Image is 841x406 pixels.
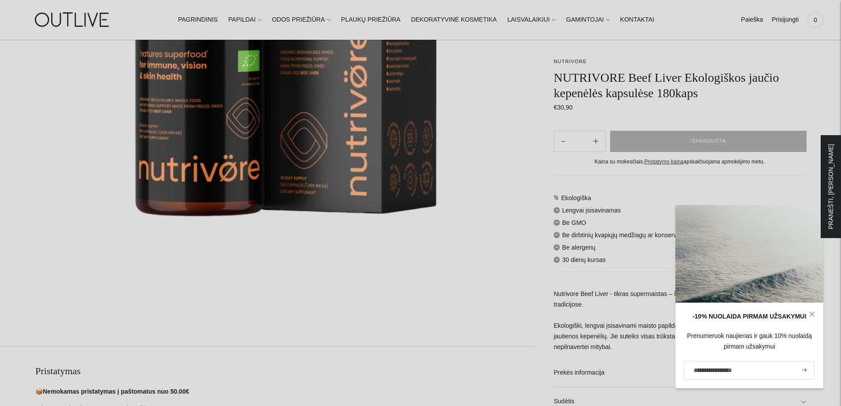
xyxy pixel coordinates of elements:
[507,10,555,30] a: LAISVALAIKIUI
[43,388,189,395] strong: Nemokamas pristatymas į paštomatus nuo 50.00€
[178,10,218,30] a: PAGRINDINIS
[566,10,609,30] a: GAMINTOJAI
[741,10,763,30] a: Paieška
[228,10,261,30] a: PAPILDAI
[620,10,654,30] a: KONTAKTAI
[18,4,128,35] img: OUTLIVE
[554,157,806,167] div: Kaina su mokesčiais. apskaičiuojama apmokėjimo metu.
[809,14,822,26] span: 0
[610,131,807,152] button: IŠPARDUOTA
[35,364,536,378] h2: Pristatymas
[690,137,726,146] span: IŠPARDUOTA
[554,289,806,353] p: Nutrivore Beef Liver - tikras supermaistas – šimtmečius vertintas įvairiose medicinos tradicijose...
[586,131,605,152] button: Subtract product quantity
[554,359,806,387] a: Prekės informacija
[554,104,573,111] span: €30,90
[554,59,587,64] a: NUTRIVORE
[573,135,586,148] input: Product quantity
[684,311,815,322] div: -10% NUOLAIDA PIRMAM UŽSAKYMUI
[772,10,799,30] a: Prisijungti
[554,131,573,152] button: Add product quantity
[554,70,806,101] h1: NUTRIVORE Beef Liver Ekologiškos jaučio kepenėlės kapsulėse 180kaps
[341,10,401,30] a: PLAUKŲ PRIEŽIŪRA
[272,10,331,30] a: ODOS PRIEŽIŪRA
[35,387,536,397] p: 📦
[645,159,684,165] a: Pristatymo kaina
[684,331,815,352] div: Prenumeruok naujienas ir gauk 10% nuolaidą pirmam užsakymui
[411,10,497,30] a: DEKORATYVINĖ KOSMETIKA
[807,10,823,30] a: 0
